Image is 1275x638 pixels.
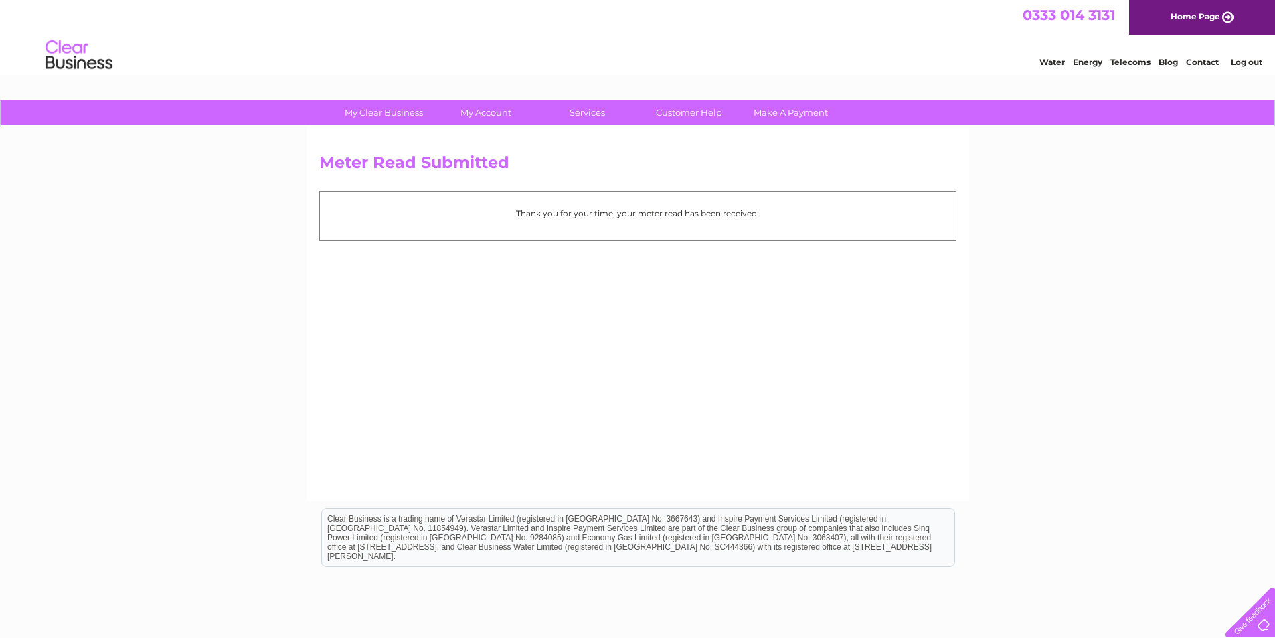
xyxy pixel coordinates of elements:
p: Thank you for your time, your meter read has been received. [327,207,949,220]
div: Clear Business is a trading name of Verastar Limited (registered in [GEOGRAPHIC_DATA] No. 3667643... [322,7,954,65]
a: Log out [1231,57,1262,67]
a: Contact [1186,57,1219,67]
a: My Clear Business [329,100,439,125]
a: My Account [430,100,541,125]
a: Blog [1159,57,1178,67]
a: Telecoms [1110,57,1151,67]
img: logo.png [45,35,113,76]
a: Water [1039,57,1065,67]
h2: Meter Read Submitted [319,153,956,179]
a: Services [532,100,643,125]
a: Make A Payment [736,100,846,125]
a: 0333 014 3131 [1023,7,1115,23]
a: Customer Help [634,100,744,125]
a: Energy [1073,57,1102,67]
